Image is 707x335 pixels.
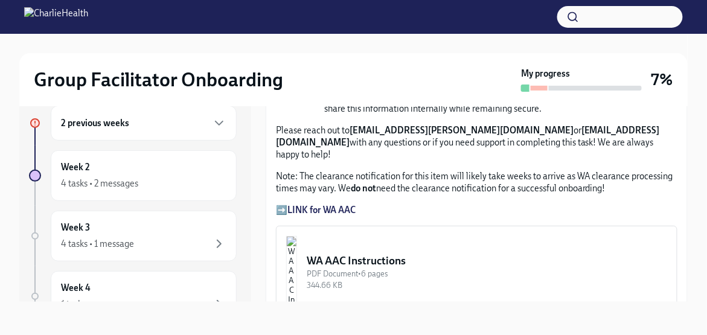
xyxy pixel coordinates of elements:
[29,271,237,322] a: Week 41 task
[24,7,88,27] img: CharlieHealth
[307,279,667,291] div: 344.66 KB
[29,150,237,201] a: Week 24 tasks • 2 messages
[651,69,673,91] h3: 7%
[61,161,90,174] h6: Week 2
[61,298,82,310] div: 1 task
[307,254,667,268] div: WA AAC Instructions
[350,125,574,136] strong: [EMAIL_ADDRESS][PERSON_NAME][DOMAIN_NAME]
[61,221,90,234] h6: Week 3
[61,281,91,295] h6: Week 4
[521,68,570,80] strong: My progress
[29,211,237,261] a: Week 34 tasks • 1 message
[287,205,356,215] a: LINK for WA AAC
[51,106,237,141] div: 2 previous weeks
[61,177,138,190] div: 4 tasks • 2 messages
[61,116,129,130] h6: 2 previous weeks
[351,183,376,194] strong: do not
[276,170,677,194] p: Note: The clearance notification for this item will likely take weeks to arrive as WA clearance p...
[307,268,667,279] div: PDF Document • 6 pages
[276,226,677,319] button: WA AAC InstructionsPDF Document•6 pages344.66 KB
[61,238,134,250] div: 4 tasks • 1 message
[276,125,660,148] strong: [EMAIL_ADDRESS][DOMAIN_NAME]
[276,124,677,161] p: Please reach out to or with any questions or if you need support in completing this task! We are ...
[34,68,283,92] h2: Group Facilitator Onboarding
[276,204,677,216] p: ➡️
[286,236,297,308] img: WA AAC Instructions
